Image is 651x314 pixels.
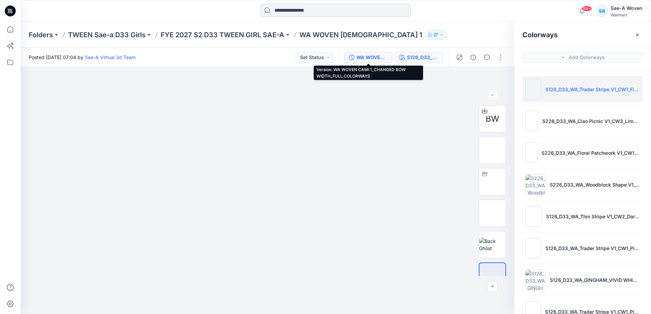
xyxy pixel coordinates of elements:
span: BW [486,113,499,125]
div: Sae-A Woven [611,4,642,12]
a: Sae-A Virtual 3d Team [85,54,136,60]
a: Folders [29,30,53,40]
span: 99+ [582,6,592,11]
img: S126_D33_WA_GINGHAM_VIVID WHITE_SAEA(0611) [525,270,546,290]
button: Details [468,52,479,63]
p: S126_D33_WA_GINGHAM_VIVID WHITE_SAEA(0611) [550,276,640,284]
p: S226_D33_WA_Floral Patchwork V1_CW1_Delicate Ivory_WM_MILLSHEET [542,149,640,156]
div: Walmart [611,12,642,17]
p: S126_D33_WA_Trader Stripe V1_CW1_Firesid Red_WM [545,86,640,93]
button: 27 [425,30,447,40]
div: S126_D33_WA_Trader Stripe V1_CW1_Firesid Red_WM [407,54,438,61]
h2: Colorways [523,31,558,39]
img: S126_D33_WA_Thin Stripe V1_CW2_Dark Slate_WM [525,206,542,227]
div: SA [596,5,608,17]
p: S126_D33_WA_Thin Stripe V1_CW2_Dark Slate_WM [546,213,640,220]
img: S126_D33_WA_Trader Stripe V1_CW1_Firesid Red_WM [525,79,541,99]
button: WA WOVEN CAMI 1_CHANGED BOW WIDTH_FULL COLORWAYS [344,52,392,63]
img: S226_D33_WA_Ciao Picnic V1_CW3_Lime Whisper_WM_MILLSHEET [525,111,538,131]
p: S126_D33_WA_Trader Stripe V1_CW1_Pink Touch_WM [545,245,640,252]
a: TWEEN Sae-a D33 Girls [68,30,146,40]
p: WA WOVEN [DEMOGRAPHIC_DATA] 1 [299,30,422,40]
img: S126_D33_WA_Trader Stripe V1_CW1_Pink Touch_WM [525,238,541,258]
img: Back Ghost [479,237,506,252]
div: WA WOVEN CAMI 1_CHANGED BOW WIDTH_FULL COLORWAYS [356,54,388,61]
img: S226_D33_WA_Floral Patchwork V1_CW1_Delicate Ivory_WM_MILLSHEET [525,142,538,163]
p: S226_D33_WA_Ciao Picnic V1_CW3_Lime Whisper_WM_MILLSHEET [542,118,640,125]
a: FYE 2027 S2 D33 TWEEN GIRL SAE-A [161,30,284,40]
span: Posted [DATE] 07:04 by [29,54,136,61]
img: S226_D33_WA_Woodblock Shape V1_CW1_Blue Peri_WM_MILLSHEET [525,174,546,195]
p: S226_D33_WA_Woodblock Shape V1_CW1_Blue Peri_WM_MILLSHEET [550,181,640,188]
button: S126_D33_WA_Trader Stripe V1_CW1_Firesid Red_WM [395,52,443,63]
p: 27 [433,31,438,39]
